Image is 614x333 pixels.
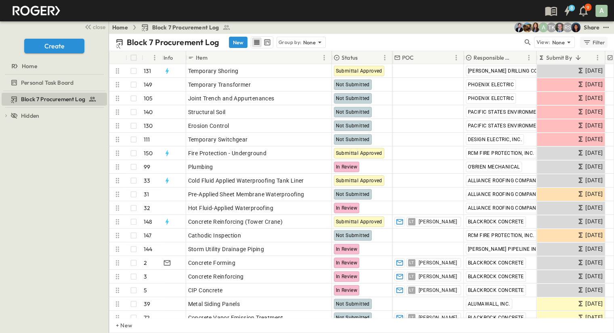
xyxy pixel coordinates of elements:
[587,4,589,11] p: 9
[468,68,538,74] span: [PERSON_NAME] DRILLING CO
[468,137,522,142] span: DESIGN ELECTRIC, INC.
[585,189,603,199] span: [DATE]
[402,54,414,62] p: POC
[188,314,283,322] span: Concrete Vapor Emission Treatment
[419,260,457,266] span: [PERSON_NAME]
[2,93,107,106] div: Block 7 Procurement Logtest
[419,219,457,225] span: [PERSON_NAME]
[585,121,603,130] span: [DATE]
[468,274,524,279] span: BLACKROCK CONCRETE
[144,190,149,198] p: 31
[150,53,159,62] button: Menu
[144,67,151,75] p: 131
[262,37,272,47] button: kanban view
[162,51,186,64] div: Info
[188,204,273,212] span: Hot Fluid-Applied Waterproofing
[2,76,107,89] div: Personal Task Boardtest
[468,150,534,156] span: RCM FIRE PROTECTION, INC.
[570,5,573,11] h6: 8
[336,123,370,129] span: Not Submitted
[116,321,121,329] p: + New
[585,94,603,103] span: [DATE]
[163,46,173,69] div: Info
[585,244,603,254] span: [DATE]
[21,112,39,120] span: Hidden
[546,54,572,62] p: Submit By
[584,23,599,31] div: Share
[2,60,105,72] a: Home
[188,259,235,267] span: Concrete Forming
[409,290,414,290] span: LT
[585,272,603,281] span: [DATE]
[585,107,603,117] span: [DATE]
[142,51,162,64] div: #
[359,53,368,62] button: Sort
[555,23,564,32] img: Jared Salin (jsalin@cahill-sf.com)
[336,233,370,238] span: Not Submitted
[419,287,457,293] span: [PERSON_NAME]
[188,122,229,130] span: Erosion Control
[188,286,223,294] span: CIP Concrete
[468,96,514,101] span: PHOENIX ELECTRIC
[24,39,84,53] button: Create
[585,135,603,144] span: [DATE]
[336,260,358,266] span: In Review
[81,21,107,32] button: close
[539,23,548,32] div: Anna Gomez (agomez@guzmangc.com)
[188,108,226,116] span: Structural Soil
[152,23,219,31] span: Block 7 Procurement Log
[144,204,150,212] p: 32
[279,38,302,46] p: Group by:
[188,300,240,308] span: Metal Siding Panels
[336,96,370,101] span: Not Submitted
[251,36,273,48] div: table view
[585,231,603,240] span: [DATE]
[336,287,358,293] span: In Review
[336,191,370,197] span: Not Submitted
[559,4,575,18] button: 8
[468,246,541,252] span: [PERSON_NAME] PIPELINE INC.
[336,315,370,321] span: Not Submitted
[144,81,153,89] p: 149
[514,23,524,32] img: Mike Daly (mdaly@cahill-sf.com)
[468,191,551,197] span: ALLIANCE ROOFING COMPANY, INC.
[144,314,150,322] p: 72
[188,149,267,157] span: Fire Protection - Underground
[2,94,105,105] a: Block 7 Procurement Log
[336,274,358,279] span: In Review
[468,205,551,211] span: ALLIANCE ROOFING COMPANY, INC.
[468,219,524,225] span: BLACKROCK CONCRETE
[468,178,551,183] span: ALLIANCE ROOFING COMPANY, INC.
[451,53,461,62] button: Menu
[574,53,583,62] button: Sort
[144,245,153,253] p: 144
[547,23,556,32] div: Teddy Khuong (tkhuong@guzmangc.com)
[585,299,603,308] span: [DATE]
[585,66,603,75] span: [DATE]
[336,109,370,115] span: Not Submitted
[336,219,382,225] span: Submittal Approved
[593,53,602,62] button: Menu
[144,218,153,226] p: 148
[141,23,231,31] a: Block 7 Procurement Log
[571,23,580,32] img: Olivia Khan (okhan@cahill-sf.com)
[188,135,248,144] span: Temporary Switchgear
[585,258,603,267] span: [DATE]
[336,137,370,142] span: Not Submitted
[112,23,128,31] a: Home
[336,164,358,170] span: In Review
[536,38,550,47] p: View:
[474,54,513,62] p: Responsible Contractor
[22,62,37,70] span: Home
[468,164,520,170] span: O'BRIEN MECHANICAL
[468,260,524,266] span: BLACKROCK CONCRETE
[188,218,283,226] span: Concrete Reinforcing (Tower Crane)
[21,95,85,103] span: Block 7 Procurement Log
[468,109,549,115] span: PACIFIC STATES ENVIRONMENTAL
[336,82,370,87] span: Not Submitted
[530,23,540,32] img: Kim Bowen (kbowen@cahill-sf.com)
[229,37,247,48] button: New
[144,94,153,102] p: 105
[336,205,358,211] span: In Review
